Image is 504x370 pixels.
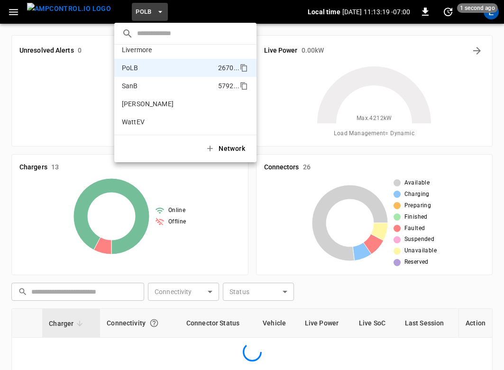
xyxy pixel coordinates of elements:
[122,63,214,73] p: PoLB
[239,62,249,74] div: copy
[122,45,216,55] p: Livermore
[239,80,249,92] div: copy
[122,99,217,109] p: [PERSON_NAME]
[122,117,214,127] p: WattEV
[200,139,253,158] button: Network
[122,81,214,91] p: SanB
